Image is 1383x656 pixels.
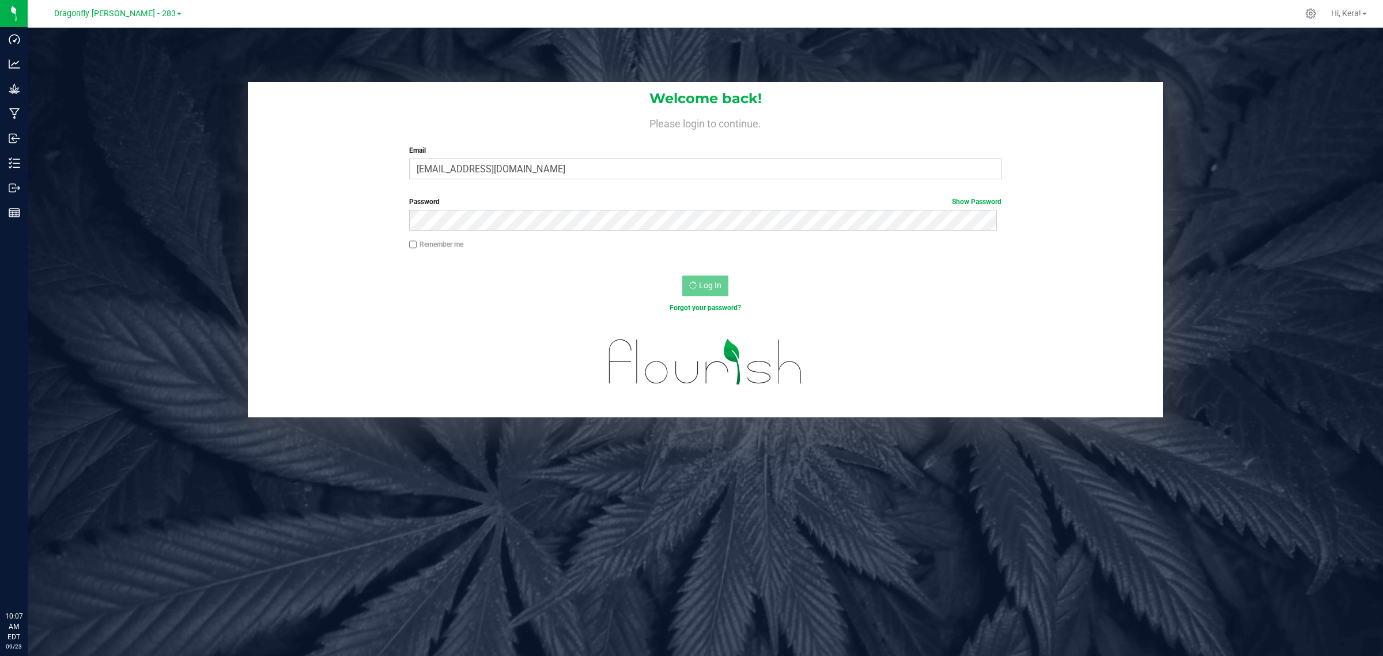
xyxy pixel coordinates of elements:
[9,108,20,119] inline-svg: Manufacturing
[5,611,22,642] p: 10:07 AM EDT
[248,91,1163,106] h1: Welcome back!
[409,239,463,250] label: Remember me
[9,157,20,169] inline-svg: Inventory
[9,33,20,45] inline-svg: Dashboard
[1331,9,1361,18] span: Hi, Kera!
[248,115,1163,129] h4: Please login to continue.
[409,198,440,206] span: Password
[409,145,1002,156] label: Email
[952,198,1002,206] a: Show Password
[5,642,22,651] p: 09/23
[9,133,20,144] inline-svg: Inbound
[9,58,20,70] inline-svg: Analytics
[591,325,820,399] img: flourish_logo.svg
[670,304,741,312] a: Forgot your password?
[9,207,20,218] inline-svg: Reports
[1303,8,1318,19] div: Manage settings
[9,182,20,194] inline-svg: Outbound
[409,240,417,248] input: Remember me
[699,281,721,290] span: Log In
[54,9,176,18] span: Dragonfly [PERSON_NAME] - 283
[682,276,728,296] button: Log In
[9,83,20,95] inline-svg: Grow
